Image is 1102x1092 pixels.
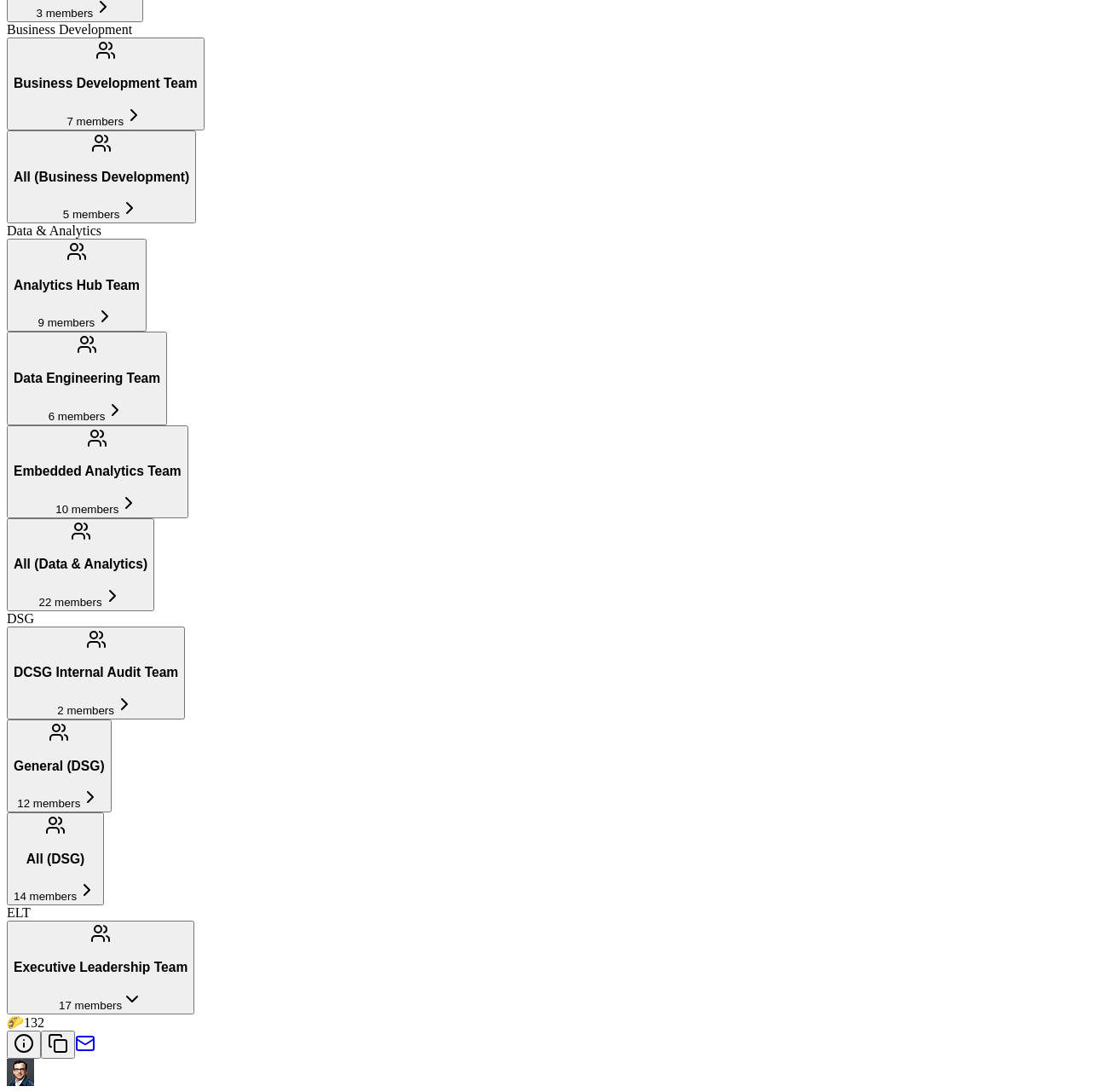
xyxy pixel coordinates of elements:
button: Open Executive Leadership Team info panel [7,1031,41,1059]
h3: All (Data & Analytics) [14,557,147,572]
span: Business Development [7,22,132,37]
button: DCSG Internal Audit Team2 members [7,627,185,719]
button: Executive Leadership Team17 members [7,921,194,1014]
h3: Business Development Team [14,76,198,91]
span: 10 members [55,503,118,516]
span: 22 members [39,596,102,609]
h3: Embedded Analytics Team [14,464,182,479]
h3: Analytics Hub Team [14,278,140,293]
button: Data Engineering Team6 members [7,332,167,425]
span: ELT [7,905,31,920]
button: Analytics Hub Team9 members [7,239,147,332]
h3: Data Engineering Team [14,371,160,386]
button: All (Data & Analytics)22 members [7,518,154,611]
span: 3 members [37,7,94,20]
span: 12 members [17,797,80,810]
button: All (DSG)14 members [7,812,104,905]
span: Data & Analytics [7,223,101,238]
span: 14 members [14,890,77,903]
button: Business Development Team7 members [7,38,205,130]
button: All (Business Development)5 members [7,130,196,223]
span: 5 members [63,208,120,221]
span: DSG [7,611,34,626]
h3: DCSG Internal Audit Team [14,665,178,680]
span: taco [7,1015,24,1030]
span: 17 members [59,999,122,1012]
a: Send email [75,1042,95,1056]
button: General (DSG)12 members [7,719,112,812]
span: 9 members [38,316,95,329]
span: 7 members [66,115,124,128]
button: Embedded Analytics Team10 members [7,425,188,518]
span: 6 members [49,410,106,423]
h3: All (DSG) [14,852,97,867]
h3: Executive Leadership Team [14,960,188,975]
h3: All (Business Development) [14,170,189,185]
span: 2 members [57,704,114,717]
span: 132 [24,1015,44,1030]
button: Copy email addresses [41,1031,75,1059]
h3: General (DSG) [14,759,105,774]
